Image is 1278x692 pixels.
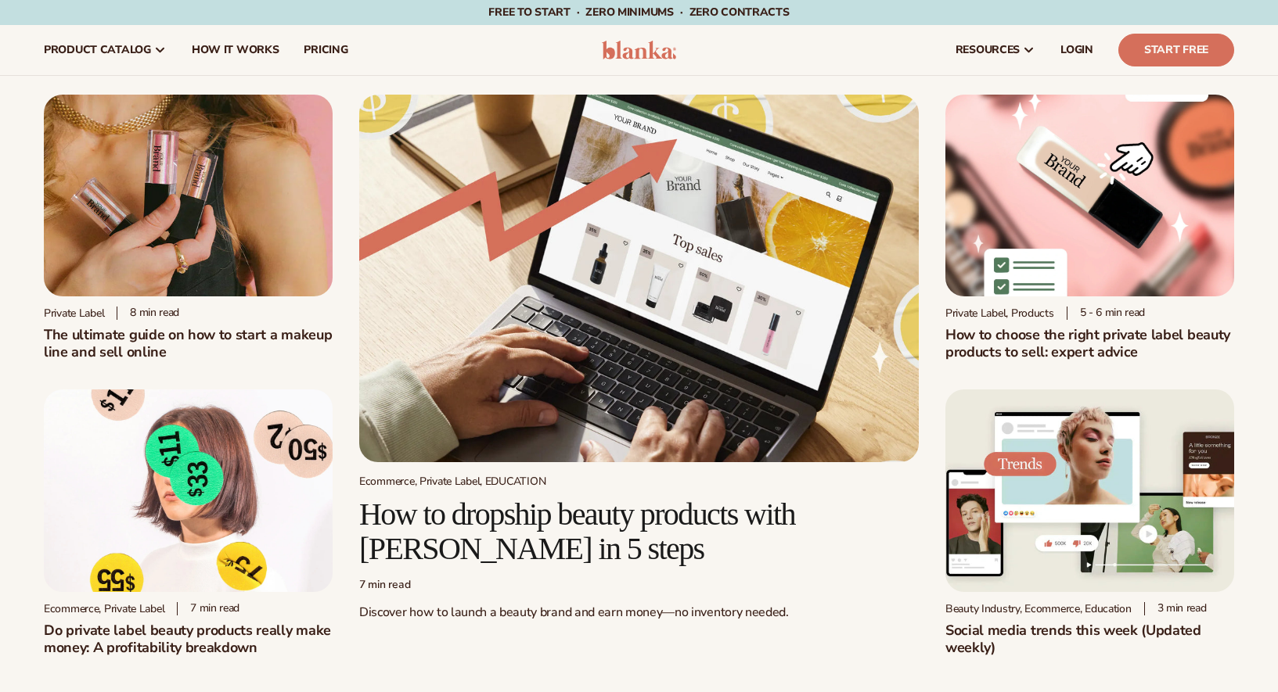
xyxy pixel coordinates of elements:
a: pricing [291,25,360,75]
img: Social media trends this week (Updated weekly) [945,389,1234,591]
img: Private Label Beauty Products Click [945,95,1234,296]
img: Growing money with ecommerce [359,95,919,462]
div: 5 - 6 min read [1067,307,1146,320]
span: How It Works [192,44,279,56]
span: resources [956,44,1020,56]
div: 7 min read [177,602,239,615]
a: Person holding branded make up with a solid pink background Private label 8 min readThe ultimate ... [44,95,333,360]
div: 3 min read [1144,602,1207,615]
div: Private Label, Products [945,307,1054,320]
a: Start Free [1118,34,1234,66]
a: Private Label Beauty Products Click Private Label, Products 5 - 6 min readHow to choose the right... [945,95,1234,360]
span: LOGIN [1060,44,1093,56]
img: logo [602,41,676,59]
a: How It Works [179,25,292,75]
h2: How to dropship beauty products with [PERSON_NAME] in 5 steps [359,497,919,566]
div: Ecommerce, Private Label [44,602,164,615]
a: Profitability of private label company Ecommerce, Private Label 7 min readDo private label beauty... [44,389,333,655]
p: Discover how to launch a beauty brand and earn money—no inventory needed. [359,604,919,621]
span: pricing [304,44,347,56]
a: Social media trends this week (Updated weekly) Beauty Industry, Ecommerce, Education 3 min readSo... [945,389,1234,655]
img: Profitability of private label company [44,389,333,591]
a: resources [943,25,1048,75]
h2: How to choose the right private label beauty products to sell: expert advice [945,326,1234,360]
a: Growing money with ecommerce Ecommerce, Private Label, EDUCATION How to dropship beauty products ... [359,95,919,633]
div: 8 min read [117,307,179,320]
h1: The ultimate guide on how to start a makeup line and sell online [44,326,333,360]
div: Beauty Industry, Ecommerce, Education [945,602,1132,615]
a: LOGIN [1048,25,1106,75]
h2: Do private label beauty products really make money: A profitability breakdown [44,622,333,656]
div: Private label [44,307,104,320]
img: Person holding branded make up with a solid pink background [44,95,333,296]
h2: Social media trends this week (Updated weekly) [945,622,1234,656]
div: Ecommerce, Private Label, EDUCATION [359,475,919,488]
a: product catalog [31,25,179,75]
span: product catalog [44,44,151,56]
span: Free to start · ZERO minimums · ZERO contracts [488,5,789,20]
div: 7 min read [359,579,919,592]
